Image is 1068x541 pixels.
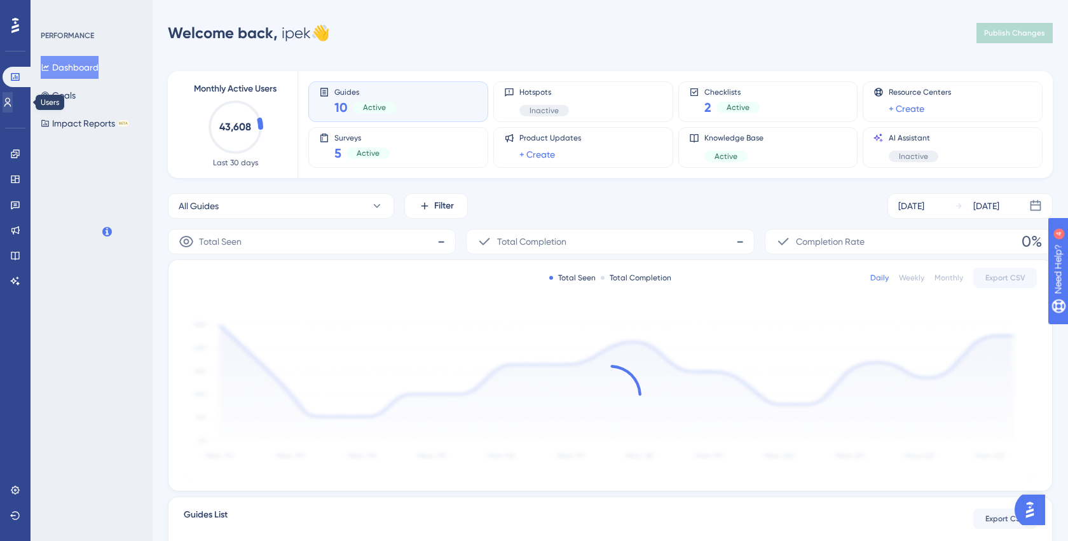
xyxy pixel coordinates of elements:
[899,151,928,161] span: Inactive
[168,24,278,42] span: Welcome back,
[519,147,555,162] a: + Create
[168,193,394,219] button: All Guides
[1022,231,1042,252] span: 0%
[934,273,963,283] div: Monthly
[796,234,865,249] span: Completion Rate
[889,87,951,97] span: Resource Centers
[704,133,763,143] span: Knowledge Base
[41,31,94,41] div: PERFORMANCE
[601,273,671,283] div: Total Completion
[985,273,1025,283] span: Export CSV
[973,268,1037,288] button: Export CSV
[118,120,129,127] div: BETA
[437,231,445,252] span: -
[219,121,251,133] text: 43,608
[213,158,258,168] span: Last 30 days
[984,28,1045,38] span: Publish Changes
[334,99,348,116] span: 10
[41,56,99,79] button: Dashboard
[976,23,1053,43] button: Publish Changes
[30,3,79,18] span: Need Help?
[41,84,76,107] button: Goals
[870,273,889,283] div: Daily
[334,144,341,162] span: 5
[41,112,129,135] button: Impact ReportsBETA
[357,148,380,158] span: Active
[179,198,219,214] span: All Guides
[704,99,711,116] span: 2
[434,198,454,214] span: Filter
[194,81,277,97] span: Monthly Active Users
[985,514,1025,524] span: Export CSV
[889,101,924,116] a: + Create
[899,273,924,283] div: Weekly
[549,273,596,283] div: Total Seen
[736,231,744,252] span: -
[404,193,468,219] button: Filter
[898,198,924,214] div: [DATE]
[715,151,737,161] span: Active
[704,87,760,96] span: Checklists
[519,87,569,97] span: Hotspots
[88,6,92,17] div: 4
[497,234,566,249] span: Total Completion
[519,133,581,143] span: Product Updates
[973,509,1037,529] button: Export CSV
[199,234,242,249] span: Total Seen
[973,198,999,214] div: [DATE]
[334,87,396,96] span: Guides
[889,133,938,143] span: AI Assistant
[168,23,330,43] div: ipek 👋
[1015,491,1053,529] iframe: UserGuiding AI Assistant Launcher
[363,102,386,113] span: Active
[727,102,750,113] span: Active
[184,507,228,530] span: Guides List
[530,106,559,116] span: Inactive
[334,133,390,142] span: Surveys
